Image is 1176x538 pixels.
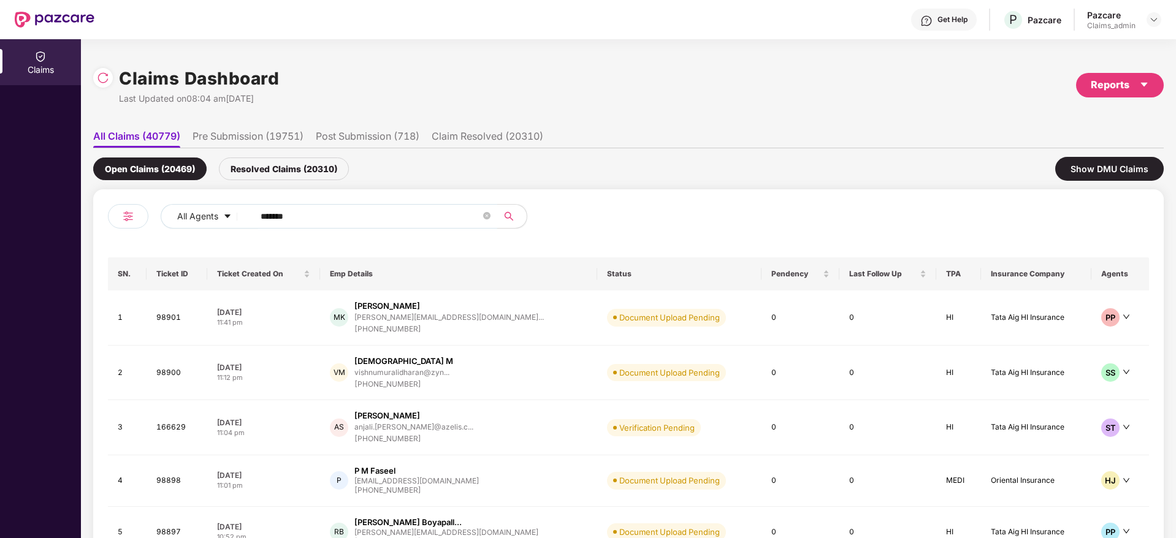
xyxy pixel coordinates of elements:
[1101,471,1120,490] div: HJ
[483,212,491,219] span: close-circle
[1123,528,1130,535] span: down
[207,257,320,290] th: Ticket Created On
[15,12,94,28] img: New Pazcare Logo
[1087,21,1136,31] div: Claims_admin
[217,269,301,279] span: Ticket Created On
[1087,9,1136,21] div: Pazcare
[920,15,933,27] img: svg+xml;base64,PHN2ZyBpZD0iSGVscC0zMngzMiIgeG1sbnM9Imh0dHA6Ly93d3cudzMub3JnLzIwMDAvc3ZnIiB3aWR0aD...
[1101,363,1120,382] div: SS
[1123,313,1130,320] span: down
[1028,14,1061,26] div: Pazcare
[1101,419,1120,437] div: ST
[34,50,47,63] img: svg+xml;base64,PHN2ZyBpZD0iQ2xhaW0iIHhtbG5zPSJodHRwOi8vd3d3LnczLm9yZy8yMDAwL3N2ZyIgd2lkdGg9IjIwIi...
[1009,12,1017,27] span: P
[1123,423,1130,431] span: down
[762,257,839,290] th: Pendency
[1123,368,1130,376] span: down
[849,269,917,279] span: Last Follow Up
[483,211,491,222] span: close-circle
[771,269,820,279] span: Pendency
[1101,308,1120,327] div: PP
[1091,257,1149,290] th: Agents
[839,257,936,290] th: Last Follow Up
[1123,477,1130,484] span: down
[937,15,968,25] div: Get Help
[1149,15,1159,25] img: svg+xml;base64,PHN2ZyBpZD0iRHJvcGRvd24tMzJ4MzIiIHhtbG5zPSJodHRwOi8vd3d3LnczLm9yZy8yMDAwL3N2ZyIgd2...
